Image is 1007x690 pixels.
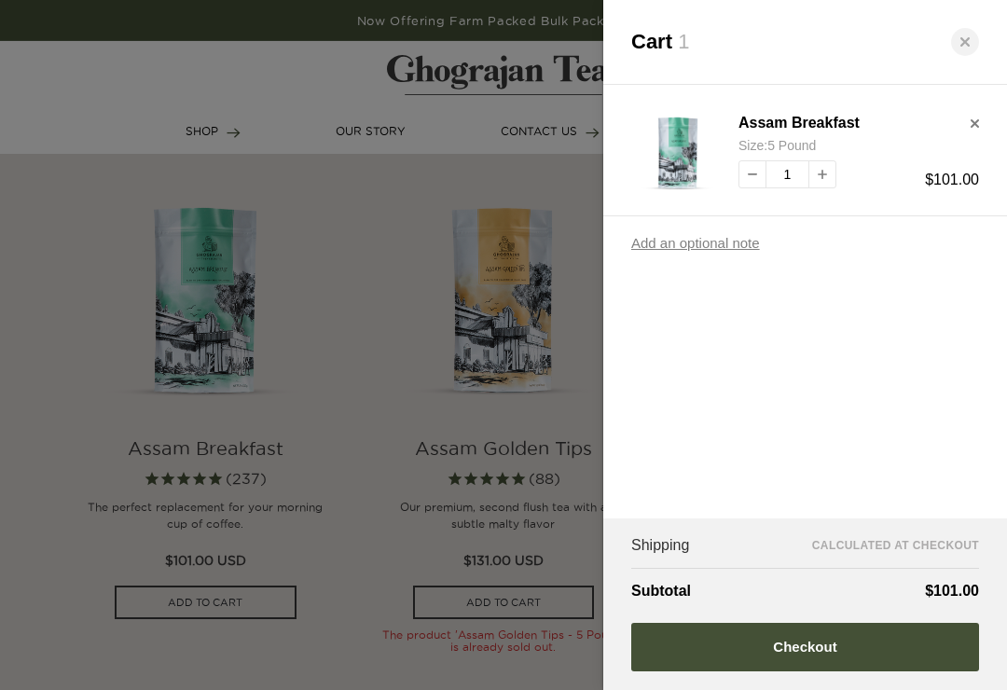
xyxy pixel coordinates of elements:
[631,235,760,251] a: Add an optional note
[631,103,724,197] img: Assam Breakfast
[631,537,812,554] span: Shipping
[764,138,767,153] span: :
[951,28,979,56] button: close cart
[925,172,979,188] span: $101.00
[812,539,979,552] span: Calculated at checkout
[678,30,689,53] span: 1
[631,30,689,54] span: Cart
[631,623,979,671] button: Checkout
[767,138,816,153] span: 5 Pound
[738,115,860,131] a: Assam Breakfast
[925,583,979,600] strong: $101.00
[738,160,766,188] button: decrease quantity
[631,583,925,600] strong: Subtotal
[971,119,979,153] button: remove Assam Breakfast
[738,138,764,153] span: Size
[808,160,836,188] button: increase quantity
